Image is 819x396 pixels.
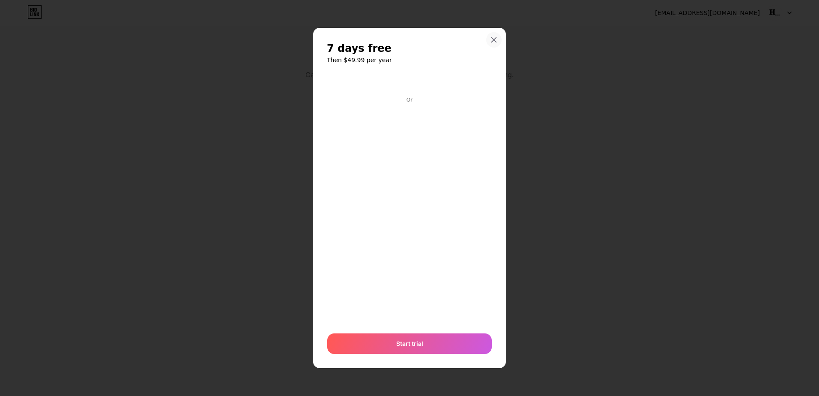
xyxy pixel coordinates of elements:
[327,73,492,94] iframe: Cuadro de botón de pago seguro
[327,56,492,64] h6: Then $49.99 per year
[396,339,423,348] span: Start trial
[327,42,392,55] span: 7 days free
[326,104,493,325] iframe: Cuadro de entrada de pago seguro
[405,96,414,103] div: Or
